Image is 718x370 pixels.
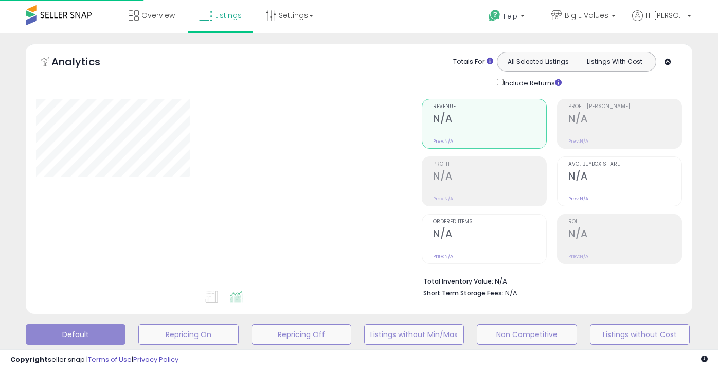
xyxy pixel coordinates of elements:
span: Overview [141,10,175,21]
b: Total Inventory Value: [423,277,493,286]
b: Short Term Storage Fees: [423,289,504,297]
span: Avg. Buybox Share [568,162,681,167]
h2: N/A [568,228,681,242]
h2: N/A [433,113,546,127]
span: Listings [215,10,242,21]
small: Prev: N/A [433,253,453,259]
button: Non Competitive [477,324,577,345]
a: Hi [PERSON_NAME] [632,10,691,33]
button: Repricing On [138,324,238,345]
small: Prev: N/A [568,196,588,202]
small: Prev: N/A [568,138,588,144]
div: seller snap | | [10,355,178,365]
span: Profit [PERSON_NAME] [568,104,681,110]
button: All Selected Listings [500,55,577,68]
h5: Analytics [51,55,120,72]
span: Big E Values [565,10,608,21]
span: Ordered Items [433,219,546,225]
h2: N/A [568,170,681,184]
h2: N/A [433,228,546,242]
div: Totals For [453,57,493,67]
a: Privacy Policy [133,355,178,364]
span: Hi [PERSON_NAME] [645,10,684,21]
li: N/A [423,274,674,287]
span: ROI [568,219,681,225]
div: Include Returns [489,77,574,89]
small: Prev: N/A [433,138,453,144]
button: Listings With Cost [576,55,653,68]
button: Default [26,324,125,345]
small: Prev: N/A [433,196,453,202]
a: Help [480,2,535,33]
strong: Copyright [10,355,48,364]
span: Profit [433,162,546,167]
h2: N/A [433,170,546,184]
button: Repricing Off [252,324,351,345]
a: Terms of Use [88,355,132,364]
i: Get Help [488,9,501,22]
h2: N/A [568,113,681,127]
span: N/A [505,288,517,298]
small: Prev: N/A [568,253,588,259]
button: Listings without Cost [590,324,690,345]
button: Listings without Min/Max [364,324,464,345]
span: Help [504,12,517,21]
span: Revenue [433,104,546,110]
